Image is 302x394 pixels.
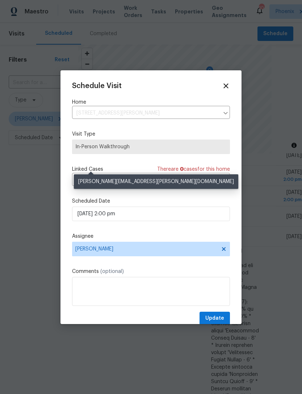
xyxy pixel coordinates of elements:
button: Update [200,312,230,325]
span: In-Person Walkthrough [75,143,227,150]
label: Scheduled Date [72,198,230,205]
label: Home [72,99,230,106]
input: Select cases [72,175,210,186]
label: Visit Type [72,130,230,138]
div: [PERSON_NAME][EMAIL_ADDRESS][PERSON_NAME][DOMAIN_NAME] [74,174,238,189]
span: Update [205,314,224,323]
input: Enter in an address [72,108,219,119]
label: Assignee [72,233,230,240]
input: M/D/YYYY [72,207,230,221]
span: Schedule Visit [72,82,122,90]
span: [PERSON_NAME] [75,246,217,252]
span: There are case s for this home [157,166,230,173]
span: Linked Cases [72,166,103,173]
span: 0 [180,167,184,172]
span: (optional) [100,269,124,274]
span: Close [222,82,230,90]
label: Comments [72,268,230,275]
